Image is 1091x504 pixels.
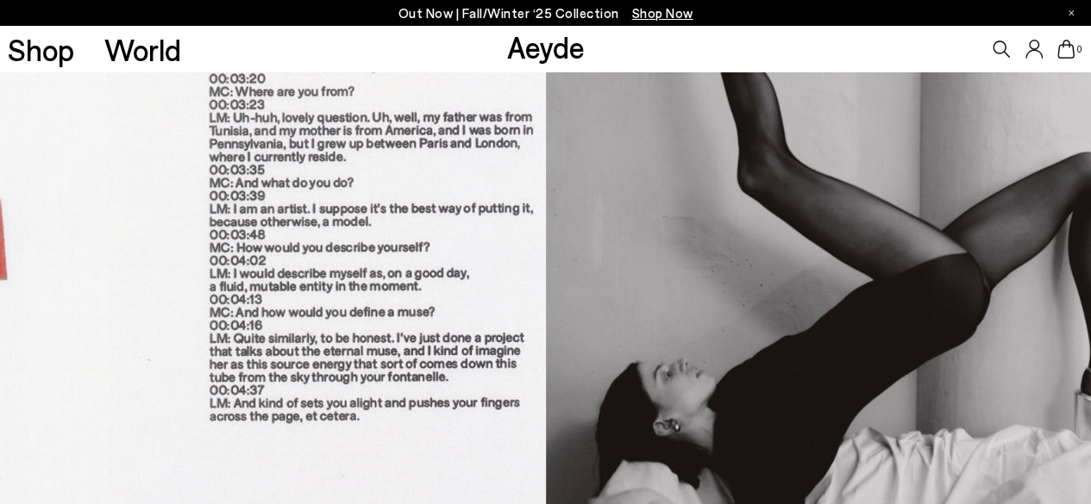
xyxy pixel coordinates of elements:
p: Out Now | Fall/Winter ‘25 Collection [398,3,693,24]
a: World [104,34,181,65]
a: Aeyde [506,28,584,65]
span: Navigate to /collections/new-in [632,5,693,21]
span: 0 [1075,45,1083,54]
a: Shop [8,34,74,65]
a: 0 [1057,40,1075,59]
